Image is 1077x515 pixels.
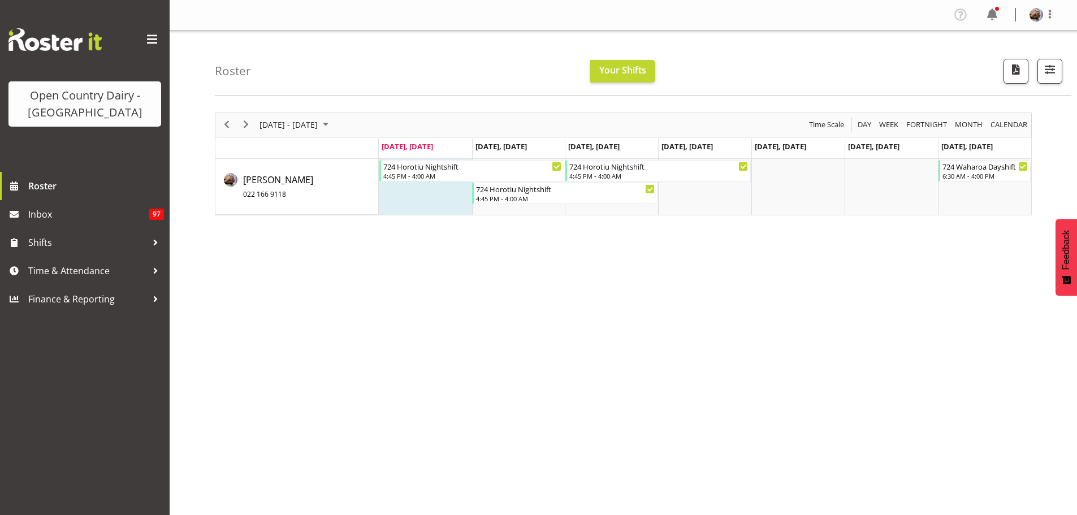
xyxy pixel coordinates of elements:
[808,118,845,132] span: Time Scale
[217,113,236,137] div: previous period
[28,234,147,251] span: Shifts
[379,160,565,181] div: Brent Adams"s event - 724 Horotiu Nightshift Begin From Monday, August 18, 2025 at 4:45:00 PM GMT...
[661,141,713,152] span: [DATE], [DATE]
[28,178,164,194] span: Roster
[239,118,254,132] button: Next
[1037,59,1062,84] button: Filter Shifts
[8,28,102,51] img: Rosterit website logo
[383,161,562,172] div: 724 Horotiu Nightshift
[905,118,948,132] span: Fortnight
[848,141,899,152] span: [DATE], [DATE]
[219,118,235,132] button: Previous
[256,113,335,137] div: August 18 - 24, 2025
[258,118,334,132] button: August 2025
[857,118,872,132] span: Day
[475,141,527,152] span: [DATE], [DATE]
[565,160,751,181] div: Brent Adams"s event - 724 Horotiu Nightshift Begin From Wednesday, August 20, 2025 at 4:45:00 PM ...
[243,174,313,200] span: [PERSON_NAME]
[590,60,655,83] button: Your Shifts
[568,141,620,152] span: [DATE], [DATE]
[941,141,993,152] span: [DATE], [DATE]
[236,113,256,137] div: next period
[953,118,985,132] button: Timeline Month
[1030,8,1043,21] img: brent-adams6c2ed5726f1d41a690d4d5a40633ac2e.png
[28,291,147,308] span: Finance & Reporting
[28,206,149,223] span: Inbox
[28,262,147,279] span: Time & Attendance
[807,118,846,132] button: Time Scale
[856,118,873,132] button: Timeline Day
[243,189,286,199] span: 022 166 9118
[877,118,901,132] button: Timeline Week
[954,118,984,132] span: Month
[476,183,655,194] div: 724 Horotiu Nightshift
[942,171,1028,180] div: 6:30 AM - 4:00 PM
[383,171,562,180] div: 4:45 PM - 4:00 AM
[149,209,164,220] span: 97
[569,171,748,180] div: 4:45 PM - 4:00 AM
[938,160,1031,181] div: Brent Adams"s event - 724 Waharoa Dayshift Begin From Sunday, August 24, 2025 at 6:30:00 AM GMT+1...
[215,112,1032,215] div: Timeline Week of August 18, 2025
[472,183,658,204] div: Brent Adams"s event - 724 Horotiu Nightshift Begin From Tuesday, August 19, 2025 at 4:45:00 PM GM...
[20,87,150,121] div: Open Country Dairy - [GEOGRAPHIC_DATA]
[243,173,313,200] a: [PERSON_NAME]022 166 9118
[382,141,433,152] span: [DATE], [DATE]
[1061,230,1071,270] span: Feedback
[878,118,899,132] span: Week
[215,64,251,77] h4: Roster
[569,161,748,172] div: 724 Horotiu Nightshift
[942,161,1028,172] div: 724 Waharoa Dayshift
[989,118,1028,132] span: calendar
[379,159,1031,215] table: Timeline Week of August 18, 2025
[1004,59,1028,84] button: Download a PDF of the roster according to the set date range.
[258,118,319,132] span: [DATE] - [DATE]
[755,141,806,152] span: [DATE], [DATE]
[989,118,1030,132] button: Month
[1056,219,1077,296] button: Feedback - Show survey
[476,194,655,203] div: 4:45 PM - 4:00 AM
[215,159,379,215] td: Brent Adams resource
[599,64,646,76] span: Your Shifts
[905,118,949,132] button: Fortnight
